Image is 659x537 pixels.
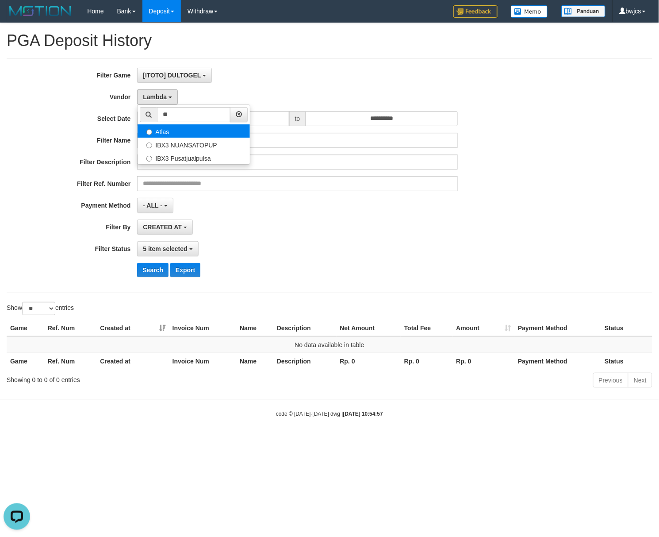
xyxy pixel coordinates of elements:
[236,353,273,369] th: Name
[7,372,268,384] div: Showing 0 to 0 of 0 entries
[7,302,74,315] label: Show entries
[137,198,173,213] button: - ALL -
[22,302,55,315] select: Showentries
[401,353,453,369] th: Rp. 0
[137,263,169,277] button: Search
[146,143,152,148] input: IBX3 NUANSATOPUP
[453,320,515,336] th: Amount: activate to sort column ascending
[453,5,498,18] img: Feedback.jpg
[401,320,453,336] th: Total Fee
[137,68,212,83] button: [ITOTO] DULTOGEL
[138,124,250,138] label: Atlas
[137,89,178,104] button: Lambda
[137,220,193,235] button: CREATED AT
[169,320,236,336] th: Invoice Num
[143,202,162,209] span: - ALL -
[337,353,401,369] th: Rp. 0
[143,224,182,231] span: CREATED AT
[628,373,652,388] a: Next
[7,4,74,18] img: MOTION_logo.png
[96,320,169,336] th: Created at: activate to sort column ascending
[138,151,250,164] label: IBX3 Pusatjualpulsa
[453,353,515,369] th: Rp. 0
[343,411,383,417] strong: [DATE] 10:54:57
[44,353,97,369] th: Ref. Num
[146,129,152,135] input: Atlas
[514,320,601,336] th: Payment Method
[511,5,548,18] img: Button%20Memo.svg
[273,353,337,369] th: Description
[44,320,97,336] th: Ref. Num
[7,336,652,353] td: No data available in table
[236,320,273,336] th: Name
[169,353,236,369] th: Invoice Num
[593,373,628,388] a: Previous
[289,111,306,126] span: to
[143,245,187,252] span: 5 item selected
[601,353,652,369] th: Status
[273,320,337,336] th: Description
[7,320,44,336] th: Game
[143,93,167,100] span: Lambda
[514,353,601,369] th: Payment Method
[143,72,201,79] span: [ITOTO] DULTOGEL
[96,353,169,369] th: Created at
[138,138,250,151] label: IBX3 NUANSATOPUP
[137,241,198,256] button: 5 item selected
[276,411,383,417] small: code © [DATE]-[DATE] dwg |
[601,320,652,336] th: Status
[146,156,152,162] input: IBX3 Pusatjualpulsa
[4,4,30,30] button: Open LiveChat chat widget
[561,5,605,17] img: panduan.png
[337,320,401,336] th: Net Amount
[170,263,200,277] button: Export
[7,32,652,50] h1: PGA Deposit History
[7,353,44,369] th: Game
